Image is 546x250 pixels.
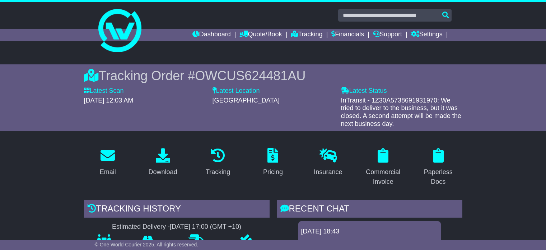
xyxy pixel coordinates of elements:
label: Latest Location [213,87,260,95]
span: © One World Courier 2025. All rights reserved. [95,242,199,247]
div: Pricing [263,167,283,177]
div: Paperless Docs [419,167,457,187]
a: Tracking [291,29,322,41]
div: Download [149,167,177,177]
div: Tracking [206,167,230,177]
span: [DATE] 12:03 AM [84,97,134,104]
div: Email [100,167,116,177]
a: Support [373,29,402,41]
div: Tracking Order # [84,68,462,83]
a: Commercial Invoice [359,146,407,189]
a: Insurance [309,146,347,179]
div: Commercial Invoice [364,167,402,187]
label: Latest Scan [84,87,124,95]
span: OWCUS624481AU [195,68,305,83]
div: RECENT CHAT [277,200,462,219]
div: Insurance [314,167,342,177]
a: Dashboard [192,29,231,41]
div: [DATE] 17:00 (GMT +10) [170,223,241,231]
a: Download [144,146,182,179]
div: Tracking history [84,200,270,219]
a: Email [95,146,121,179]
a: Tracking [201,146,235,179]
div: [DATE] 18:43 [301,228,438,236]
label: Latest Status [341,87,387,95]
a: Settings [411,29,443,41]
a: Quote/Book [239,29,282,41]
a: Paperless Docs [414,146,462,189]
a: Pricing [258,146,288,179]
span: [GEOGRAPHIC_DATA] [213,97,280,104]
div: Estimated Delivery - [84,223,270,231]
a: Financials [331,29,364,41]
span: InTransit - 1Z30A5738691931970: We tried to deliver to the business, but it was closed. A second ... [341,97,461,127]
